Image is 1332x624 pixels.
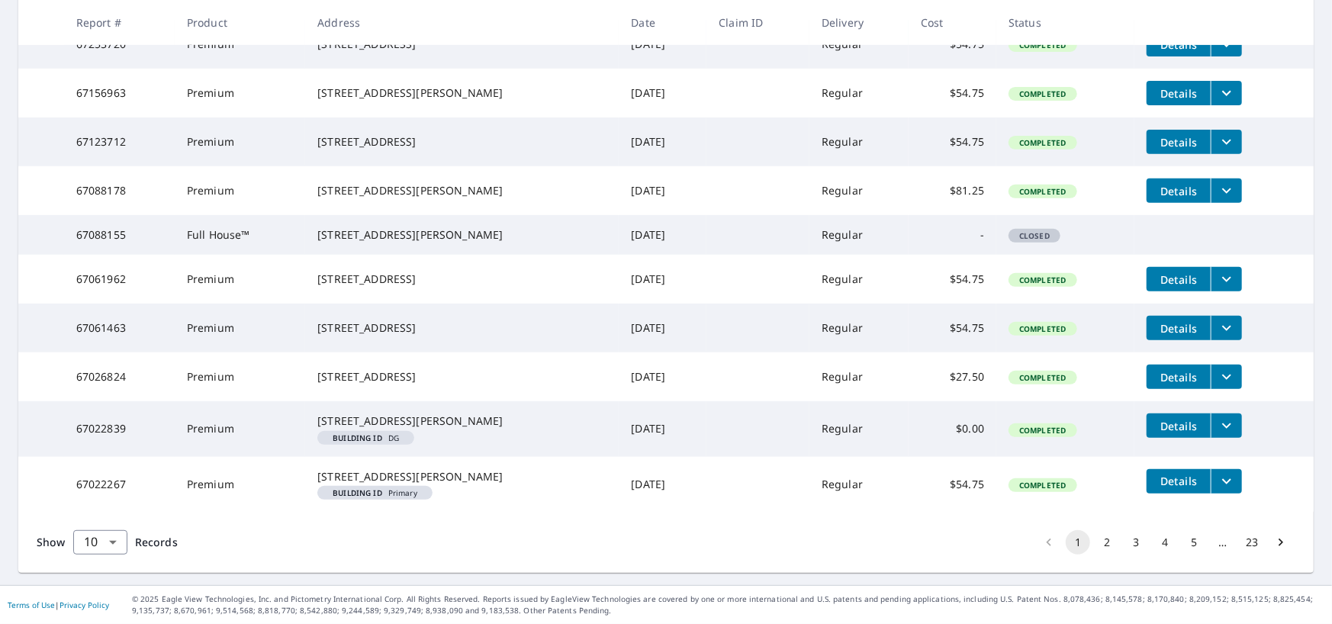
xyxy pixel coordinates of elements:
td: Regular [809,255,909,304]
td: [DATE] [619,255,706,304]
span: DG [323,434,408,442]
button: filesDropdownBtn-67026824 [1211,365,1242,389]
div: [STREET_ADDRESS][PERSON_NAME] [317,227,606,243]
button: filesDropdownBtn-67022267 [1211,469,1242,494]
span: Details [1156,86,1202,101]
td: [DATE] [619,352,706,401]
td: 67022839 [64,401,175,456]
span: Primary [323,489,426,497]
span: Details [1156,370,1202,384]
span: Completed [1010,40,1075,50]
td: [DATE] [619,304,706,352]
td: [DATE] [619,69,706,117]
button: Go to page 4 [1153,530,1177,555]
td: Regular [809,69,909,117]
span: Completed [1010,88,1075,99]
div: [STREET_ADDRESS] [317,320,606,336]
a: Terms of Use [8,600,55,610]
button: detailsBtn-67088178 [1147,179,1211,203]
td: 67022267 [64,457,175,512]
td: [DATE] [619,117,706,166]
button: detailsBtn-67026824 [1147,365,1211,389]
span: Completed [1010,186,1075,197]
td: $0.00 [909,401,996,456]
td: Regular [809,401,909,456]
td: Premium [175,352,305,401]
span: Details [1156,135,1202,150]
button: detailsBtn-67061962 [1147,267,1211,291]
p: © 2025 Eagle View Technologies, Inc. and Pictometry International Corp. All Rights Reserved. Repo... [132,593,1324,616]
td: 67088155 [64,215,175,255]
button: filesDropdownBtn-67022839 [1211,413,1242,438]
button: Go to page 2 [1095,530,1119,555]
div: [STREET_ADDRESS][PERSON_NAME] [317,183,606,198]
button: filesDropdownBtn-67061962 [1211,267,1242,291]
span: Details [1156,419,1202,433]
span: Completed [1010,480,1075,491]
p: | [8,600,109,610]
span: Closed [1010,230,1059,241]
td: $54.75 [909,304,996,352]
td: Regular [809,304,909,352]
span: Details [1156,272,1202,287]
em: Building ID [333,434,382,442]
td: $54.75 [909,69,996,117]
button: detailsBtn-67022839 [1147,413,1211,438]
div: 10 [73,521,127,564]
a: Privacy Policy [60,600,109,610]
td: Premium [175,69,305,117]
span: Completed [1010,137,1075,148]
div: [STREET_ADDRESS] [317,272,606,287]
td: Premium [175,117,305,166]
button: Go to next page [1269,530,1293,555]
td: $81.25 [909,166,996,215]
td: Regular [809,352,909,401]
div: [STREET_ADDRESS][PERSON_NAME] [317,85,606,101]
td: Premium [175,166,305,215]
span: Show [37,535,66,549]
td: Premium [175,401,305,456]
button: Go to page 5 [1182,530,1206,555]
td: Regular [809,117,909,166]
td: Premium [175,457,305,512]
td: $54.75 [909,457,996,512]
div: [STREET_ADDRESS] [317,369,606,384]
button: filesDropdownBtn-67061463 [1211,316,1242,340]
div: [STREET_ADDRESS] [317,134,606,150]
td: Full House™ [175,215,305,255]
td: [DATE] [619,401,706,456]
div: … [1211,535,1235,550]
div: [STREET_ADDRESS][PERSON_NAME] [317,469,606,484]
span: Details [1156,321,1202,336]
em: Building ID [333,489,382,497]
button: filesDropdownBtn-67123712 [1211,130,1242,154]
td: 67156963 [64,69,175,117]
td: [DATE] [619,166,706,215]
td: [DATE] [619,215,706,255]
button: page 1 [1066,530,1090,555]
td: 67026824 [64,352,175,401]
span: Details [1156,474,1202,488]
div: Show 10 records [73,530,127,555]
button: filesDropdownBtn-67088178 [1211,179,1242,203]
button: filesDropdownBtn-67156963 [1211,81,1242,105]
td: Regular [809,215,909,255]
td: Premium [175,304,305,352]
td: $27.50 [909,352,996,401]
nav: pagination navigation [1034,530,1295,555]
td: 67088178 [64,166,175,215]
td: 67061463 [64,304,175,352]
div: [STREET_ADDRESS][PERSON_NAME] [317,413,606,429]
button: Go to page 23 [1240,530,1264,555]
td: 67123712 [64,117,175,166]
span: Completed [1010,275,1075,285]
span: Records [135,535,178,549]
button: detailsBtn-67061463 [1147,316,1211,340]
span: Completed [1010,425,1075,436]
button: Go to page 3 [1124,530,1148,555]
span: Completed [1010,323,1075,334]
td: [DATE] [619,457,706,512]
span: Completed [1010,372,1075,383]
td: $54.75 [909,117,996,166]
span: Details [1156,184,1202,198]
